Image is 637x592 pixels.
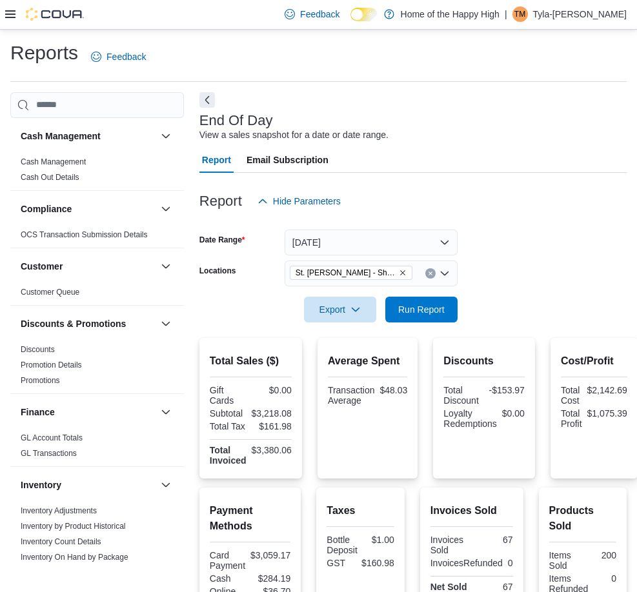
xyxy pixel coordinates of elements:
span: TM [514,6,525,22]
a: Customer Queue [21,288,79,297]
div: Customer [10,284,184,305]
div: 67 [474,582,513,592]
div: Cash Management [10,154,184,190]
button: Finance [21,406,156,419]
div: Invoices Sold [430,535,469,555]
span: St. Albert - Shoppes @ Giroux - Fire & Flower [290,266,412,280]
h3: Cash Management [21,130,101,143]
h2: Payment Methods [210,503,291,534]
p: Home of the Happy High [401,6,500,22]
button: Compliance [21,202,156,215]
button: Run Report [385,297,458,322]
h3: Inventory [21,479,61,491]
h2: Cost/Profit [561,353,627,369]
a: GL Transactions [21,449,77,458]
div: Bottle Deposit [327,535,358,555]
div: $1,075.39 [587,408,627,419]
h2: Taxes [327,503,394,518]
img: Cova [26,8,84,21]
div: Loyalty Redemptions [443,408,497,429]
div: Gift Cards [210,385,248,406]
div: $0.00 [253,385,292,395]
label: Locations [199,266,236,276]
a: OCS Transaction Submission Details [21,230,148,239]
a: GL Account Totals [21,433,83,442]
div: Discounts & Promotions [10,342,184,393]
button: Open list of options [440,268,450,279]
span: Inventory On Hand by Package [21,552,128,562]
div: $160.98 [361,558,394,568]
a: Promotion Details [21,360,82,370]
span: GL Transactions [21,448,77,459]
span: Report [202,147,231,173]
div: $0.00 [502,408,525,419]
p: | [505,6,507,22]
button: Cash Management [21,130,156,143]
a: Inventory Adjustments [21,506,97,515]
div: -$153.97 [487,385,525,395]
span: Feedback [300,8,339,21]
h2: Discounts [443,353,525,369]
span: St. [PERSON_NAME] - Shoppes @ [PERSON_NAME] - Fire & Flower [296,266,396,279]
div: Subtotal [210,408,247,419]
span: Email Subscription [247,147,329,173]
div: Tyla-Moon Simpson [512,6,528,22]
button: Export [304,297,376,322]
input: Dark Mode [350,8,378,21]
div: Total Tax [210,421,248,431]
h2: Invoices Sold [430,503,513,518]
div: 0 [508,558,513,568]
span: Run Report [398,303,445,316]
span: Promotion Details [21,360,82,370]
div: $48.03 [380,385,408,395]
div: $3,380.06 [252,445,292,455]
div: View a sales snapshot for a date or date range. [199,128,389,142]
span: Inventory Count Details [21,537,101,547]
span: GL Account Totals [21,433,83,443]
button: Discounts & Promotions [21,317,156,330]
h3: Report [199,193,242,209]
h3: End Of Day [199,113,273,128]
button: [DATE] [285,230,458,255]
button: Cash Management [158,128,174,144]
a: Inventory On Hand by Package [21,553,128,562]
button: Discounts & Promotions [158,316,174,331]
span: OCS Transaction Submission Details [21,230,148,240]
div: Finance [10,430,184,466]
a: Cash Management [21,157,86,166]
h3: Compliance [21,202,72,215]
button: Next [199,92,215,108]
span: Promotions [21,375,60,386]
div: GST [327,558,356,568]
button: Inventory [158,477,174,493]
strong: Total Invoiced [210,445,247,466]
div: Total Discount [443,385,481,406]
strong: Net Sold [430,582,467,592]
span: Inventory Adjustments [21,506,97,516]
span: Feedback [106,50,146,63]
h2: Products Sold [549,503,616,534]
span: Cash Out Details [21,172,79,183]
div: Total Profit [561,408,582,429]
div: InvoicesRefunded [430,558,503,568]
div: 67 [474,535,513,545]
a: Feedback [86,44,151,70]
button: Hide Parameters [252,188,346,214]
button: Finance [158,404,174,420]
div: Transaction Average [328,385,375,406]
button: Customer [158,259,174,274]
div: 200 [585,550,616,560]
a: Cash Out Details [21,173,79,182]
button: Inventory [21,479,156,491]
span: Discounts [21,344,55,355]
label: Date Range [199,235,245,245]
button: Compliance [158,201,174,217]
a: Inventory Count Details [21,537,101,546]
div: Cash [210,573,248,584]
a: Promotions [21,376,60,385]
div: Total Cost [561,385,582,406]
h2: Total Sales ($) [210,353,292,369]
div: $161.98 [253,421,292,431]
span: Dark Mode [350,21,351,22]
h2: Average Spent [328,353,407,369]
